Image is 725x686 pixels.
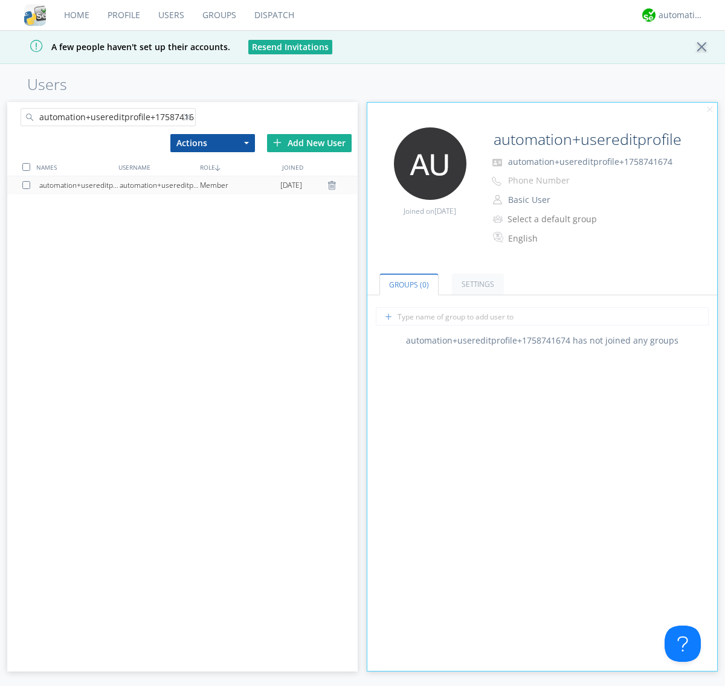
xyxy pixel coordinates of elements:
[489,127,684,152] input: Name
[493,195,502,205] img: person-outline.svg
[197,158,279,176] div: ROLE
[508,232,609,245] div: English
[379,274,439,295] a: Groups (0)
[504,191,625,208] button: Basic User
[404,206,456,216] span: Joined on
[394,127,466,200] img: 373638.png
[39,176,120,194] div: automation+usereditprofile+1758741674
[706,106,714,114] img: cancel.svg
[115,158,197,176] div: USERNAME
[7,176,358,194] a: automation+usereditprofile+1758741674automation+usereditprofile+1758741674Member[DATE]
[120,176,200,194] div: automation+usereditprofile+1758741674
[24,4,46,26] img: cddb5a64eb264b2086981ab96f4c1ba7
[493,211,504,227] img: icon-alert-users-thin-outline.svg
[376,307,709,325] input: Type name of group to add user to
[452,274,504,295] a: Settings
[267,134,352,152] div: Add New User
[279,158,361,176] div: JOINED
[9,41,230,53] span: A few people haven't set up their accounts.
[659,9,704,21] div: automation+atlas
[248,40,332,54] button: Resend Invitations
[170,134,255,152] button: Actions
[200,176,280,194] div: Member
[507,213,608,225] div: Select a default group
[367,335,718,347] div: automation+usereditprofile+1758741674 has not joined any groups
[665,626,701,662] iframe: Toggle Customer Support
[273,138,282,147] img: plus.svg
[492,176,501,186] img: phone-outline.svg
[21,108,196,126] input: Search users
[280,176,302,194] span: [DATE]
[508,156,672,167] span: automation+usereditprofile+1758741674
[434,206,456,216] span: [DATE]
[493,230,505,245] img: In groups with Translation enabled, this user's messages will be automatically translated to and ...
[33,158,115,176] div: NAMES
[642,8,656,22] img: d2d01cd9b4174d08988066c6d424eccd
